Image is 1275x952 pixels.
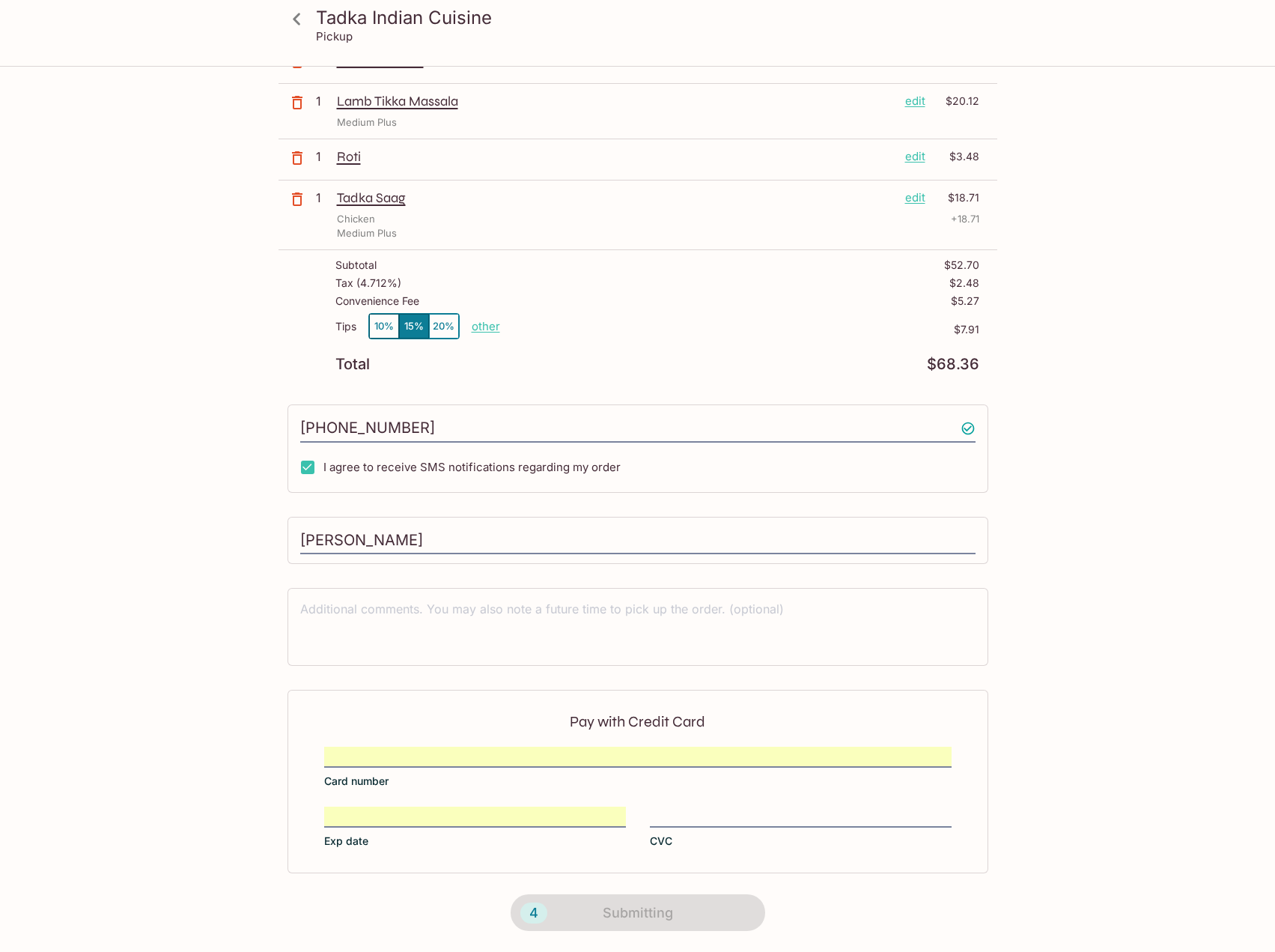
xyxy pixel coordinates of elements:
[650,834,672,849] span: CVC
[905,93,925,109] p: edit
[337,226,397,240] p: Medium Plus
[429,314,459,339] button: 20%
[335,277,401,289] p: Tax ( 4.712% )
[335,295,419,307] p: Convenience Fee
[316,6,985,29] h3: Tadka Indian Cuisine
[324,748,952,765] iframe: Secure card number input frame
[335,357,370,372] p: Total
[316,93,331,109] p: 1
[337,93,893,109] p: Lamb Tikka Massala
[399,314,429,339] button: 15%
[337,212,375,226] p: Chicken
[905,148,925,165] p: edit
[934,148,979,165] p: $3.48
[316,148,331,165] p: 1
[323,460,621,474] span: I agree to receive SMS notifications regarding my order
[934,93,979,109] p: $20.12
[316,190,331,206] p: 1
[337,190,893,206] p: Tadka Saag
[324,834,368,849] span: Exp date
[337,115,397,130] p: Medium Plus
[951,295,979,307] p: $5.27
[337,148,893,165] p: Roti
[324,715,952,729] p: Pay with Credit Card
[324,774,389,789] span: Card number
[335,321,356,333] p: Tips
[472,319,500,333] button: other
[324,808,626,825] iframe: Secure expiration date input frame
[500,324,979,336] p: $7.91
[300,414,976,443] input: Enter phone number
[905,190,925,206] p: edit
[951,212,979,226] p: + 18.71
[335,259,377,271] p: Subtotal
[300,527,976,555] input: Enter first and last name
[944,259,979,271] p: $52.70
[316,29,353,43] p: Pickup
[650,808,952,825] iframe: Secure CVC input frame
[949,277,979,289] p: $2.48
[927,357,979,372] p: $68.36
[369,314,399,339] button: 10%
[934,190,979,206] p: $18.71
